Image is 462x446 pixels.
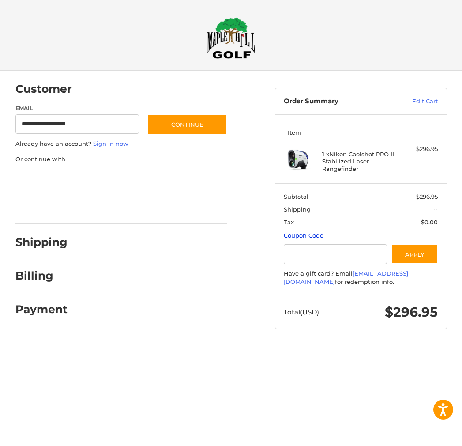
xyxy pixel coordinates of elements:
h2: Payment [15,302,68,316]
span: Tax [284,219,294,226]
iframe: PayPal-venmo [12,199,79,215]
span: Shipping [284,206,311,213]
div: $296.95 [399,145,438,154]
h3: Order Summary [284,97,389,106]
button: Apply [391,244,438,264]
h2: Customer [15,82,72,96]
a: Sign in now [93,140,128,147]
iframe: PayPal-paylater [87,172,154,188]
span: $296.95 [385,304,438,320]
iframe: PayPal-paypal [12,172,79,188]
p: Or continue with [15,155,227,164]
span: Total (USD) [284,308,319,316]
h3: 1 Item [284,129,438,136]
h4: 1 x Nikon Coolshot PRO II Stabilized Laser Rangefinder [322,151,397,172]
span: $0.00 [421,219,438,226]
a: Coupon Code [284,232,323,239]
span: $296.95 [416,193,438,200]
img: Maple Hill Golf [207,17,255,59]
span: -- [433,206,438,213]
div: Have a gift card? Email for redemption info. [284,269,438,287]
input: Gift Certificate or Coupon Code [284,244,387,264]
a: Edit Cart [389,97,438,106]
span: Subtotal [284,193,308,200]
p: Already have an account? [15,140,227,148]
label: Email [15,104,139,112]
h2: Billing [15,269,67,283]
button: Continue [147,114,227,135]
h2: Shipping [15,235,68,249]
